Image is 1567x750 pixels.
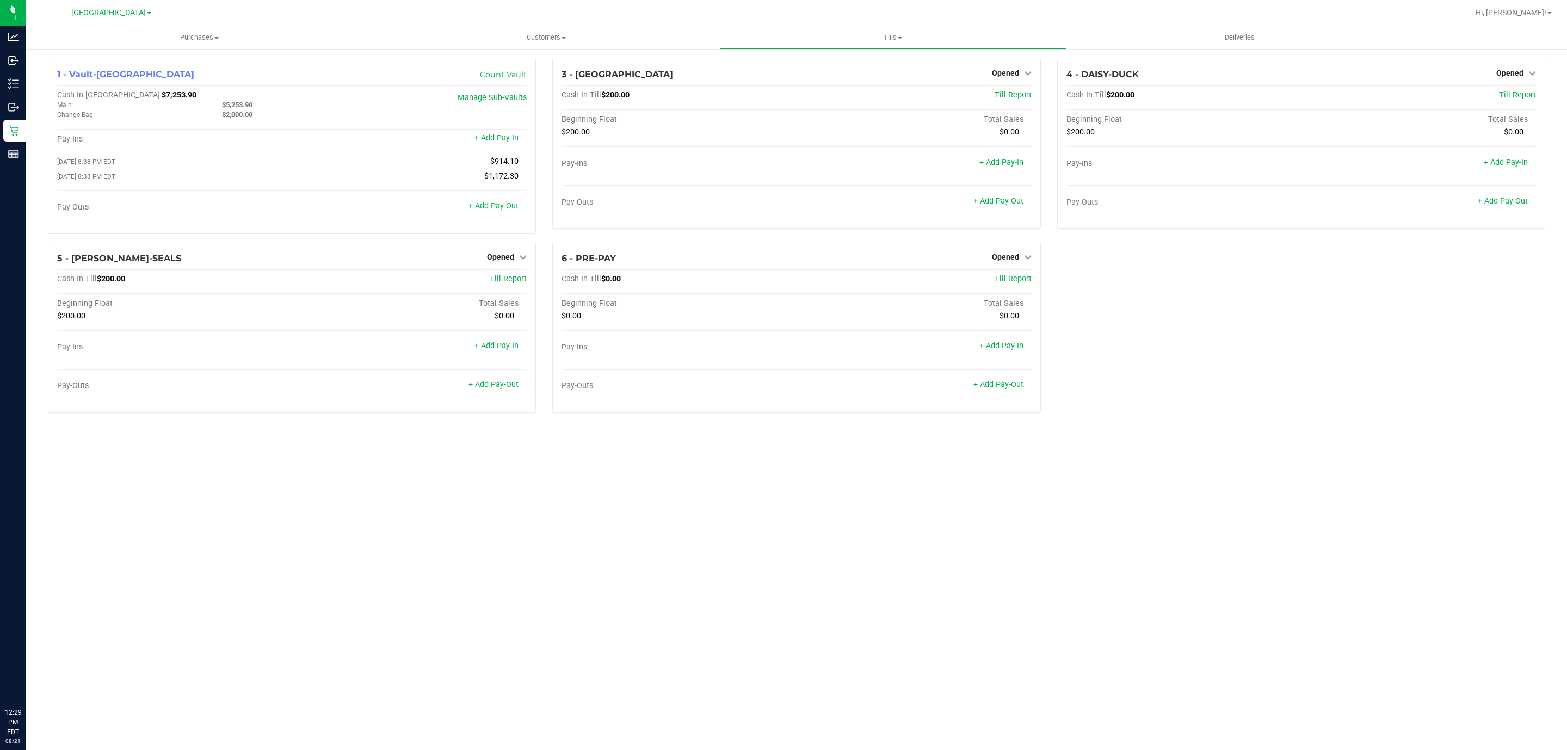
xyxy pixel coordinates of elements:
[1066,127,1095,137] span: $200.00
[292,299,527,309] div: Total Sales
[474,133,519,143] a: + Add Pay-In
[11,663,44,696] iframe: Resource center
[57,134,292,144] div: Pay-Ins
[1504,127,1523,137] span: $0.00
[1066,159,1301,169] div: Pay-Ins
[57,299,292,309] div: Beginning Float
[57,202,292,212] div: Pay-Outs
[562,342,797,352] div: Pay-Ins
[490,274,527,284] a: Till Report
[601,274,621,284] span: $0.00
[973,380,1023,389] a: + Add Pay-Out
[720,33,1065,42] span: Tills
[8,102,19,113] inline-svg: Outbound
[26,33,373,42] span: Purchases
[57,311,85,321] span: $200.00
[1478,196,1528,206] a: + Add Pay-Out
[495,311,514,321] span: $0.00
[992,253,1019,261] span: Opened
[490,157,519,166] span: $914.10
[8,78,19,89] inline-svg: Inventory
[57,274,97,284] span: Cash In Till
[1066,26,1413,49] a: Deliveries
[5,708,21,737] p: 12:29 PM EDT
[222,110,252,119] span: $2,000.00
[562,198,797,207] div: Pay-Outs
[458,93,527,102] a: Manage Sub-Vaults
[97,274,125,284] span: $200.00
[1301,115,1536,125] div: Total Sales
[562,299,797,309] div: Beginning Float
[1210,33,1269,42] span: Deliveries
[562,159,797,169] div: Pay-Ins
[487,253,514,261] span: Opened
[468,201,519,211] a: + Add Pay-Out
[562,381,797,391] div: Pay-Outs
[1066,90,1106,100] span: Cash In Till
[57,342,292,352] div: Pay-Ins
[71,8,146,17] span: [GEOGRAPHIC_DATA]
[1496,69,1523,77] span: Opened
[57,253,181,263] span: 5 - [PERSON_NAME]-SEALS
[57,173,115,180] span: [DATE] 8:33 PM EDT
[5,737,21,745] p: 08/21
[468,380,519,389] a: + Add Pay-Out
[373,26,719,49] a: Customers
[562,311,581,321] span: $0.00
[57,158,115,165] span: [DATE] 8:38 PM EDT
[562,253,616,263] span: 6 - PRE-PAY
[373,33,719,42] span: Customers
[1484,158,1528,167] a: + Add Pay-In
[995,274,1032,284] a: Till Report
[57,69,194,79] span: 1 - Vault-[GEOGRAPHIC_DATA]
[57,90,162,100] span: Cash In [GEOGRAPHIC_DATA]:
[57,111,95,119] span: Change Bag:
[979,341,1023,351] a: + Add Pay-In
[562,127,590,137] span: $200.00
[601,90,630,100] span: $200.00
[1000,127,1019,137] span: $0.00
[474,341,519,351] a: + Add Pay-In
[562,69,673,79] span: 3 - [GEOGRAPHIC_DATA]
[1066,69,1139,79] span: 4 - DAISY-DUCK
[979,158,1023,167] a: + Add Pay-In
[1066,115,1301,125] div: Beginning Float
[973,196,1023,206] a: + Add Pay-Out
[1066,198,1301,207] div: Pay-Outs
[162,90,196,100] span: $7,253.90
[8,32,19,42] inline-svg: Analytics
[8,125,19,136] inline-svg: Retail
[1000,311,1019,321] span: $0.00
[1499,90,1536,100] a: Till Report
[484,171,519,181] span: $1,172.30
[562,274,601,284] span: Cash In Till
[57,381,292,391] div: Pay-Outs
[1476,8,1546,17] span: Hi, [PERSON_NAME]!
[8,149,19,159] inline-svg: Reports
[797,299,1032,309] div: Total Sales
[26,26,373,49] a: Purchases
[797,115,1032,125] div: Total Sales
[995,90,1032,100] a: Till Report
[992,69,1019,77] span: Opened
[57,101,73,109] span: Main:
[562,90,601,100] span: Cash In Till
[8,55,19,66] inline-svg: Inbound
[480,70,527,79] a: Count Vault
[222,101,252,109] span: $5,253.90
[562,115,797,125] div: Beginning Float
[1106,90,1134,100] span: $200.00
[719,26,1066,49] a: Tills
